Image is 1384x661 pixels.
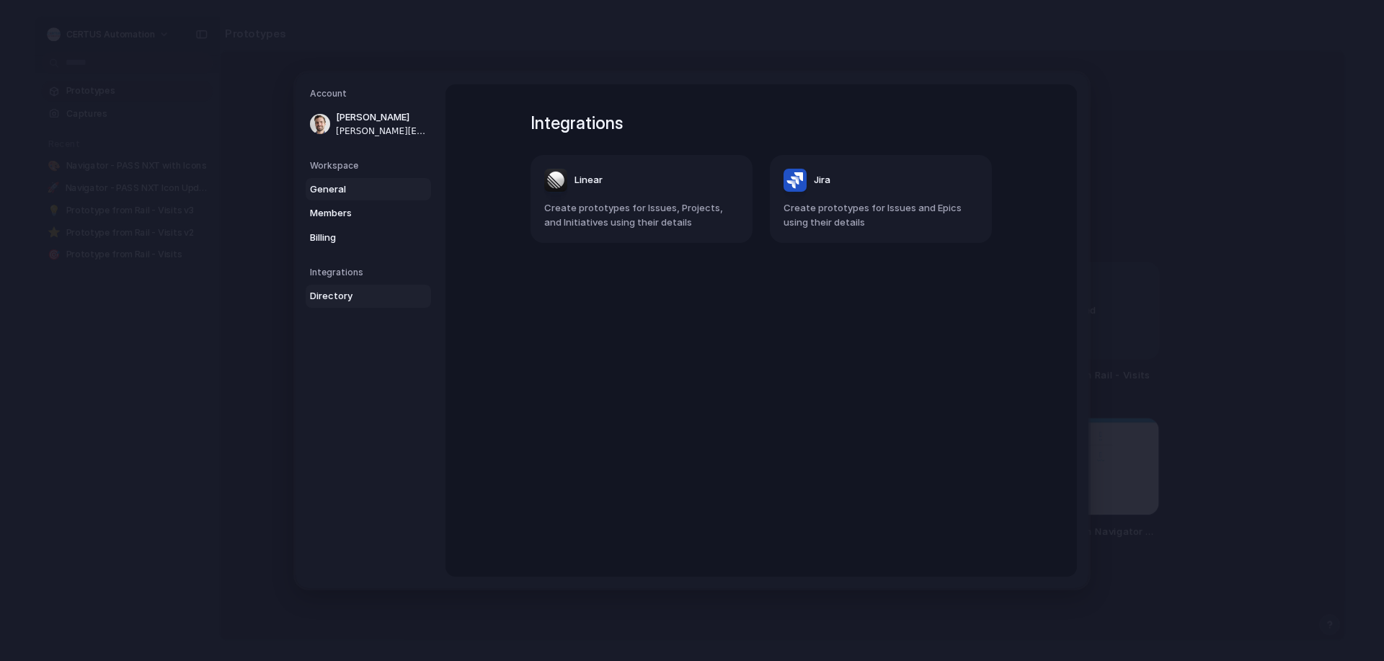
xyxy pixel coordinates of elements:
h5: Integrations [310,266,431,279]
span: Create prototypes for Issues and Epics using their details [784,201,978,229]
span: Create prototypes for Issues, Projects, and Initiatives using their details [544,201,739,229]
span: Billing [310,231,402,245]
a: Members [306,202,431,225]
h5: Account [310,87,431,100]
h5: Workspace [310,159,431,172]
a: Directory [306,285,431,308]
span: [PERSON_NAME][EMAIL_ADDRESS][DOMAIN_NAME] [336,125,428,138]
a: [PERSON_NAME][PERSON_NAME][EMAIL_ADDRESS][DOMAIN_NAME] [306,106,431,142]
span: General [310,182,402,197]
a: General [306,178,431,201]
h1: Integrations [531,110,992,136]
span: Linear [575,173,603,187]
span: Members [310,206,402,221]
span: [PERSON_NAME] [336,110,428,125]
span: Jira [814,173,830,187]
a: Billing [306,226,431,249]
span: Directory [310,289,402,303]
